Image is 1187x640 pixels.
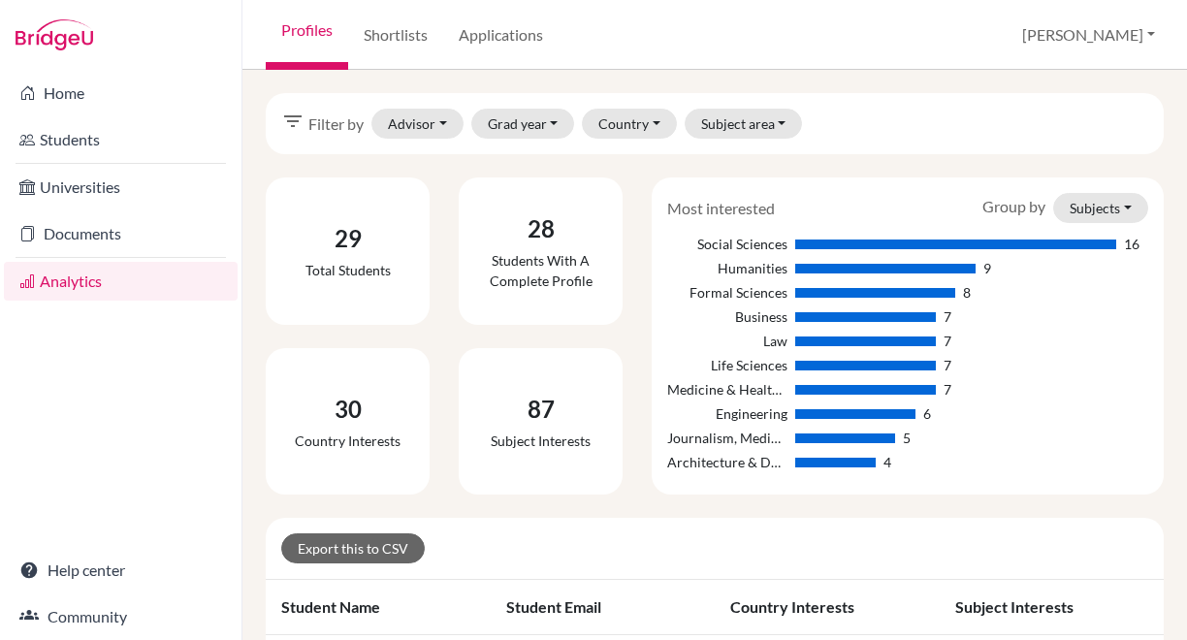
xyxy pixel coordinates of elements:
div: 29 [305,221,391,256]
button: Grad year [471,109,575,139]
button: Subjects [1053,193,1148,223]
a: Community [4,597,238,636]
div: 7 [944,379,951,400]
span: Filter by [308,112,364,136]
div: Group by [968,193,1163,223]
div: Journalism, Media Studies & Communication [667,428,787,448]
button: [PERSON_NAME] [1013,16,1164,53]
img: Bridge-U [16,19,93,50]
div: Most interested [653,197,789,220]
div: 7 [944,331,951,351]
div: 5 [903,428,911,448]
div: Business [667,306,787,327]
div: Humanities [667,258,787,278]
div: 30 [295,392,401,427]
th: Student name [266,580,491,635]
div: Life Sciences [667,355,787,375]
div: Law [667,331,787,351]
div: Students with a complete profile [474,250,607,291]
div: 16 [1124,234,1139,254]
div: 8 [963,282,971,303]
button: Country [582,109,677,139]
a: Students [4,120,238,159]
button: Advisor [371,109,464,139]
div: Architecture & Design [667,452,787,472]
a: Universities [4,168,238,207]
div: Formal Sciences [667,282,787,303]
a: Analytics [4,262,238,301]
div: 9 [983,258,991,278]
th: Student email [491,580,716,635]
div: Engineering [667,403,787,424]
div: 6 [923,403,931,424]
div: 87 [491,392,591,427]
div: 4 [883,452,891,472]
a: Export this to CSV [281,533,425,563]
div: 28 [474,211,607,246]
i: filter_list [281,110,305,133]
a: Documents [4,214,238,253]
th: Country interests [715,580,940,635]
th: Subject interests [940,580,1165,635]
div: Subject interests [491,431,591,451]
a: Help center [4,551,238,590]
a: Home [4,74,238,112]
div: 7 [944,306,951,327]
div: 7 [944,355,951,375]
div: Social Sciences [667,234,787,254]
div: Medicine & Healthcare [667,379,787,400]
button: Subject area [685,109,803,139]
div: Country interests [295,431,401,451]
div: Total students [305,260,391,280]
